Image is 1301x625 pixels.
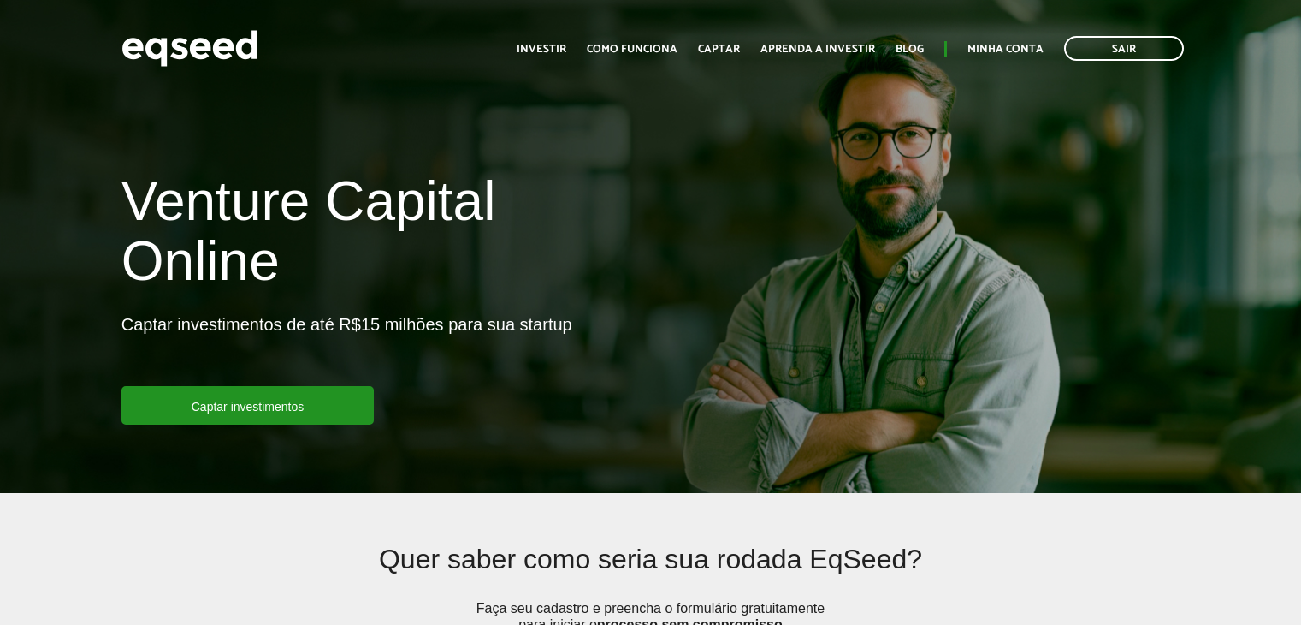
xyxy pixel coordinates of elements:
[1064,36,1184,61] a: Sair
[517,44,566,55] a: Investir
[698,44,740,55] a: Captar
[121,386,375,425] a: Captar investimentos
[967,44,1044,55] a: Minha conta
[896,44,924,55] a: Blog
[587,44,677,55] a: Como funciona
[121,171,638,301] h1: Venture Capital Online
[121,26,258,71] img: EqSeed
[230,545,1072,600] h2: Quer saber como seria sua rodada EqSeed?
[760,44,875,55] a: Aprenda a investir
[121,314,572,386] p: Captar investimentos de até R$15 milhões para sua startup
